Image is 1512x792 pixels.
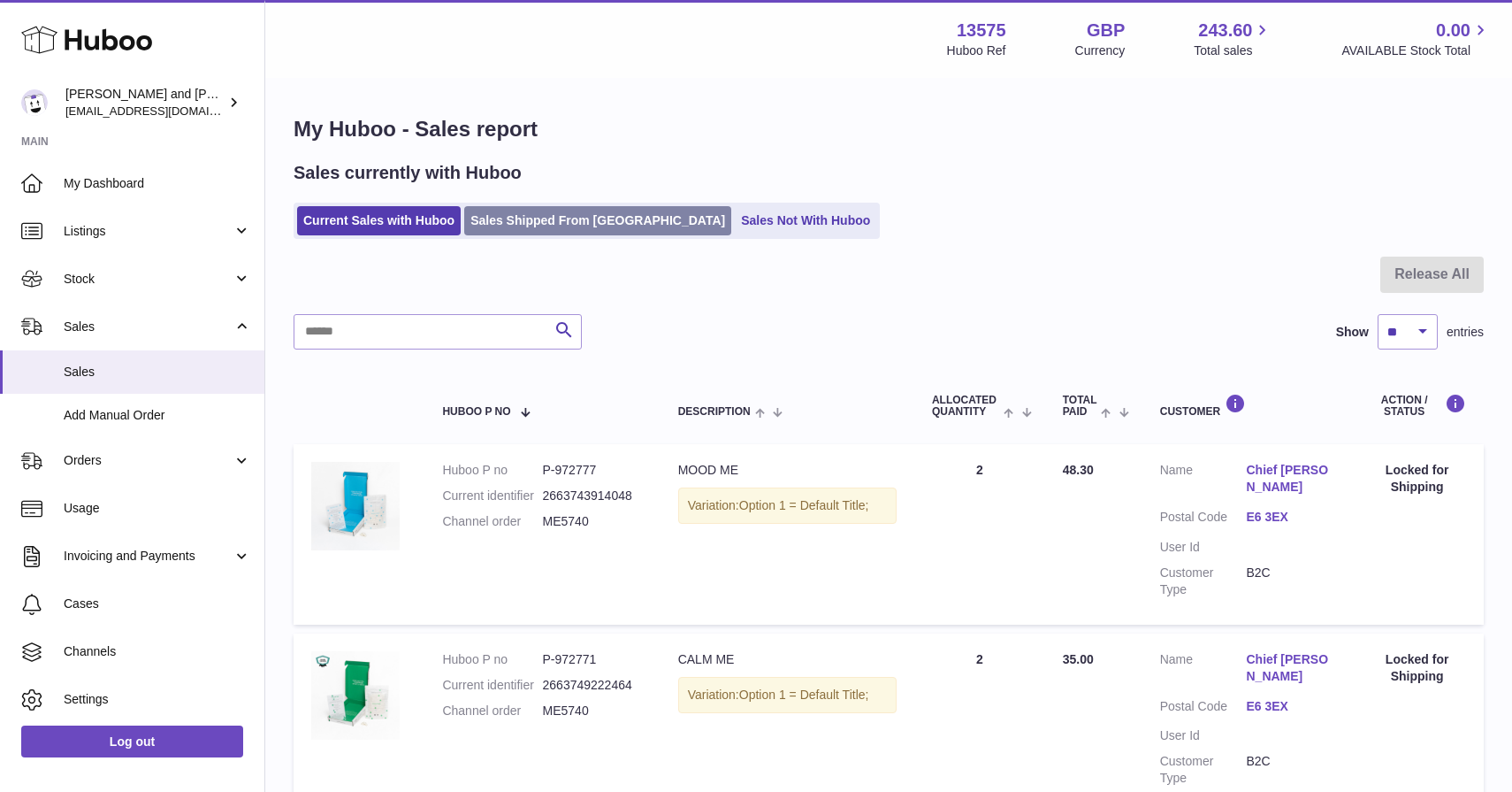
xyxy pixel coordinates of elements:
[442,513,542,530] dt: Channel order
[543,677,643,694] dd: 2663749222464
[1075,42,1126,59] div: Currency
[1368,394,1466,418] div: Action / Status
[1160,462,1247,500] dt: Name
[64,407,251,424] span: Add Manual Order
[64,643,251,660] span: Channels
[1447,324,1484,341] span: entries
[543,462,643,479] dd: P-972777
[1368,651,1466,685] div: Locked for Shipping
[1246,698,1333,715] a: E6 3EX
[64,500,251,517] span: Usage
[1198,19,1252,42] span: 243.60
[678,462,897,479] div: MOOD ME
[1063,395,1097,418] span: Total paid
[64,364,251,381] span: Sales
[1063,652,1094,666] span: 35.00
[543,513,643,530] dd: ME5740
[678,488,897,524] div: Variation:
[442,406,510,418] span: Huboo P no
[678,651,897,668] div: CALM ME
[442,651,542,668] dt: Huboo P no
[1160,753,1247,787] dt: Customer Type
[1341,42,1491,59] span: AVAILABLE Stock Total
[64,271,233,288] span: Stock
[1160,539,1247,556] dt: User Id
[65,86,225,119] div: [PERSON_NAME] and [PERSON_NAME]
[543,488,643,504] dd: 2663743914048
[1160,698,1247,719] dt: Postal Code
[1194,42,1272,59] span: Total sales
[1246,462,1333,496] a: Chief [PERSON_NAME]
[464,206,731,235] a: Sales Shipped From [GEOGRAPHIC_DATA]
[932,395,999,418] span: ALLOCATED Quantity
[64,175,251,192] span: My Dashboard
[1246,509,1333,526] a: E6 3EX
[1160,565,1247,598] dt: Customer Type
[64,319,233,335] span: Sales
[1160,651,1247,689] dt: Name
[1246,753,1333,787] dd: B2C
[1063,463,1094,477] span: 48.30
[64,691,251,708] span: Settings
[739,688,869,702] span: Option 1 = Default Title;
[1368,462,1466,496] div: Locked for Shipping
[1436,19,1470,42] span: 0.00
[678,677,897,713] div: Variation:
[294,161,522,185] h2: Sales currently with Huboo
[64,452,233,469] span: Orders
[1246,565,1333,598] dd: B2C
[1160,509,1247,530] dt: Postal Code
[947,42,1006,59] div: Huboo Ref
[678,406,751,418] span: Description
[64,223,233,240] span: Listings
[311,651,400,740] img: Calmmeboxandbag.png
[1087,19,1125,42] strong: GBP
[1341,19,1491,59] a: 0.00 AVAILABLE Stock Total
[1246,651,1333,685] a: Chief [PERSON_NAME]
[442,703,542,719] dt: Channel order
[294,115,1484,143] h1: My Huboo - Sales report
[442,462,542,479] dt: Huboo P no
[543,703,643,719] dd: ME5740
[1160,727,1247,744] dt: User Id
[442,677,542,694] dt: Current identifier
[21,726,243,757] a: Log out
[297,206,461,235] a: Current Sales with Huboo
[1160,394,1333,418] div: Customer
[64,596,251,612] span: Cases
[64,548,233,565] span: Invoicing and Payments
[739,498,869,512] span: Option 1 = Default Title;
[914,444,1045,624] td: 2
[735,206,876,235] a: Sales Not With Huboo
[1336,324,1369,341] label: Show
[543,651,643,668] dd: P-972771
[65,104,260,118] span: [EMAIL_ADDRESS][DOMAIN_NAME]
[442,488,542,504] dt: Current identifier
[311,462,400,550] img: Moodmeboxandbag_029de410-5e5b-46be-9153-be897aeb7345.jpg
[1194,19,1272,59] a: 243.60 Total sales
[21,89,48,116] img: hello@montgomeryandevelyn.com
[957,19,1006,42] strong: 13575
